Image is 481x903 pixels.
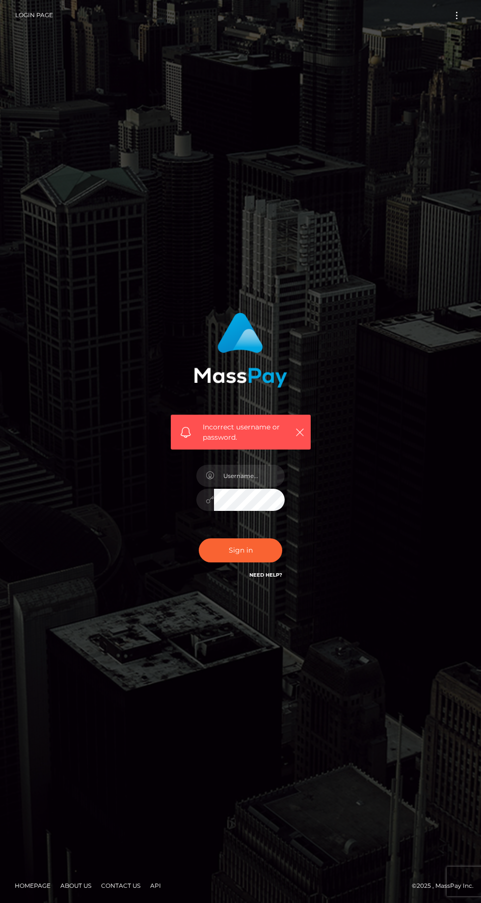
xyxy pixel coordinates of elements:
span: Incorrect username or password. [203,422,290,443]
input: Username... [214,465,285,487]
img: MassPay Login [194,313,287,388]
a: Login Page [15,5,53,26]
a: API [146,878,165,893]
button: Toggle navigation [448,9,466,22]
a: Homepage [11,878,54,893]
a: About Us [56,878,95,893]
a: Contact Us [97,878,144,893]
div: © 2025 , MassPay Inc. [7,880,474,891]
a: Need Help? [249,572,282,578]
button: Sign in [199,538,282,562]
